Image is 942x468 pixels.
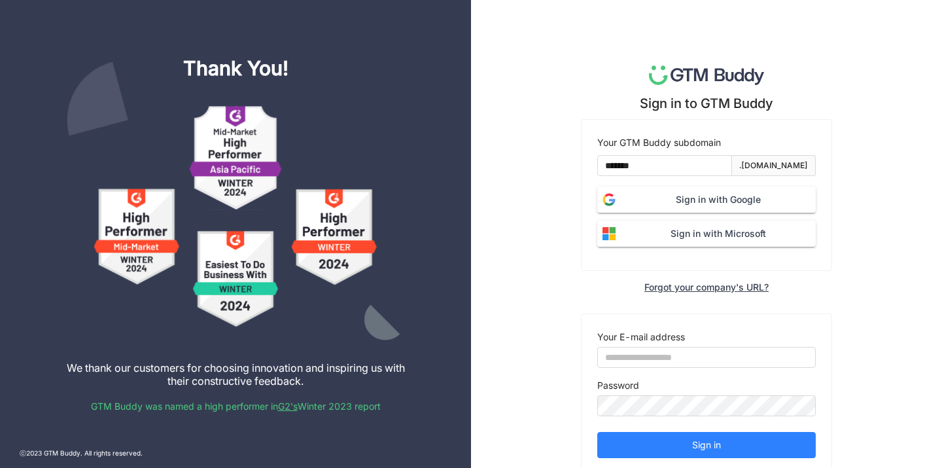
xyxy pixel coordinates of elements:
img: logo [649,65,765,85]
div: Sign in to GTM Buddy [640,96,773,111]
label: Your E-mail address [597,330,685,344]
button: Sign in with Google [597,187,816,213]
div: Your GTM Buddy subdomain [597,135,816,150]
button: Sign in with Microsoft [597,221,816,247]
div: .[DOMAIN_NAME] [739,160,808,172]
span: Sign in [692,438,721,452]
label: Password [597,378,639,393]
a: G2's [278,401,298,412]
span: Sign in with Microsoft [621,226,816,241]
div: Forgot your company's URL? [644,281,769,293]
span: Sign in with Google [621,192,816,207]
img: login-microsoft.svg [597,222,621,245]
button: Sign in [597,432,816,458]
img: login-google.svg [597,188,621,211]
